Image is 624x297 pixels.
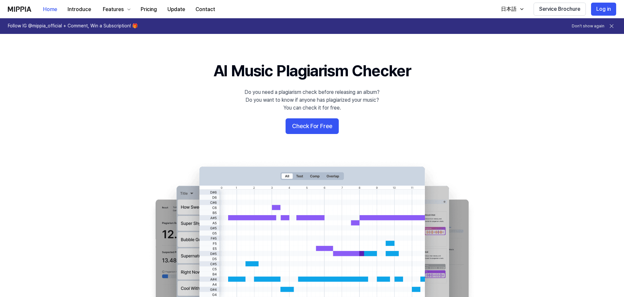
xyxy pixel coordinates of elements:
[213,60,411,82] h1: AI Music Plagiarism Checker
[591,3,616,16] button: Log in
[286,118,339,134] button: Check For Free
[8,23,138,29] h1: Follow IG @mippia_official + Comment, Win a Subscription! 🎁
[244,88,380,112] div: Do you need a plagiarism check before releasing an album? Do you want to know if anyone has plagi...
[494,3,528,16] button: 日本語
[162,3,190,16] button: Update
[500,5,518,13] div: 日本語
[96,3,135,16] button: Features
[572,23,604,29] button: Don't show again
[135,3,162,16] button: Pricing
[8,7,31,12] img: logo
[101,6,125,13] div: Features
[162,0,190,18] a: Update
[534,3,586,16] button: Service Brochure
[62,3,96,16] button: Introduce
[38,0,62,18] a: Home
[190,3,220,16] button: Contact
[38,3,62,16] button: Home
[142,160,482,297] img: main Image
